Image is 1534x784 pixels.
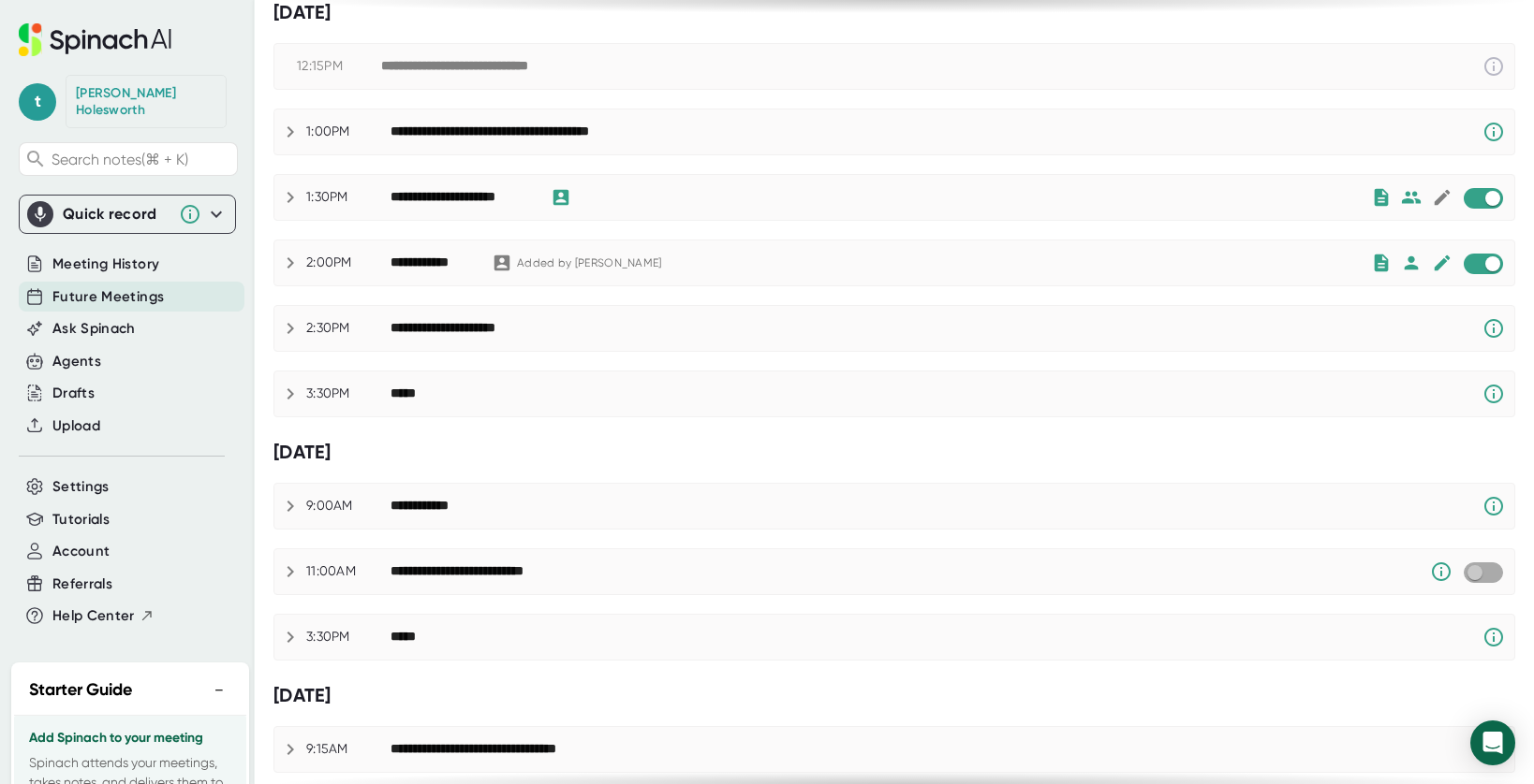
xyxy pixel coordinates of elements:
div: [DATE] [273,684,1515,707]
button: Help Center [52,605,155,627]
div: 2:30PM [306,320,391,337]
button: Ask Spinach [52,318,136,340]
h3: Add Spinach to your meeting [29,731,231,746]
div: 3:30PM [306,385,391,402]
span: t [19,83,56,121]
div: 9:00AM [306,498,391,515]
button: Future Meetings [52,286,164,308]
div: Quick record [63,205,170,224]
svg: Spinach requires a video conference link. [1482,317,1505,340]
svg: Spinach requires a video conference link. [1482,626,1505,648]
div: 9:15AM [306,741,391,758]
div: 1:00PM [306,123,391,140]
div: [DATE] [273,441,1515,464]
div: 3:30PM [306,629,391,646]
button: Upload [52,415,100,437]
div: [DATE] [273,1,1515,24]
button: Drafts [52,383,95,404]
h2: Starter Guide [29,677,132,703]
div: 2:00PM [306,254,391,271]
div: Tony Holesworth [76,85,216,118]
svg: Spinach requires a video conference link. [1482,495,1505,517]
svg: This event has already passed [1482,55,1505,78]
div: Quick record [27,196,228,233]
svg: Spinach requires a video conference link. [1482,121,1505,143]
button: Settings [52,476,110,498]
button: Referrals [52,573,112,595]
button: Meeting History [52,254,159,275]
span: Help Center [52,605,135,627]
div: Added by [PERSON_NAME] [517,256,662,270]
svg: Someone has manually disabled Spinach from this meeting. [1430,560,1453,583]
div: 1:30PM [306,189,391,206]
button: − [207,676,231,704]
svg: Spinach requires a video conference link. [1482,383,1505,405]
div: 12:15PM [297,58,381,75]
button: Account [52,541,110,562]
div: 11:00AM [306,563,391,580]
span: Search notes (⌘ + K) [52,151,232,168]
div: Open Intercom Messenger [1470,720,1515,765]
button: Agents [52,351,101,372]
button: Tutorials [52,509,110,530]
